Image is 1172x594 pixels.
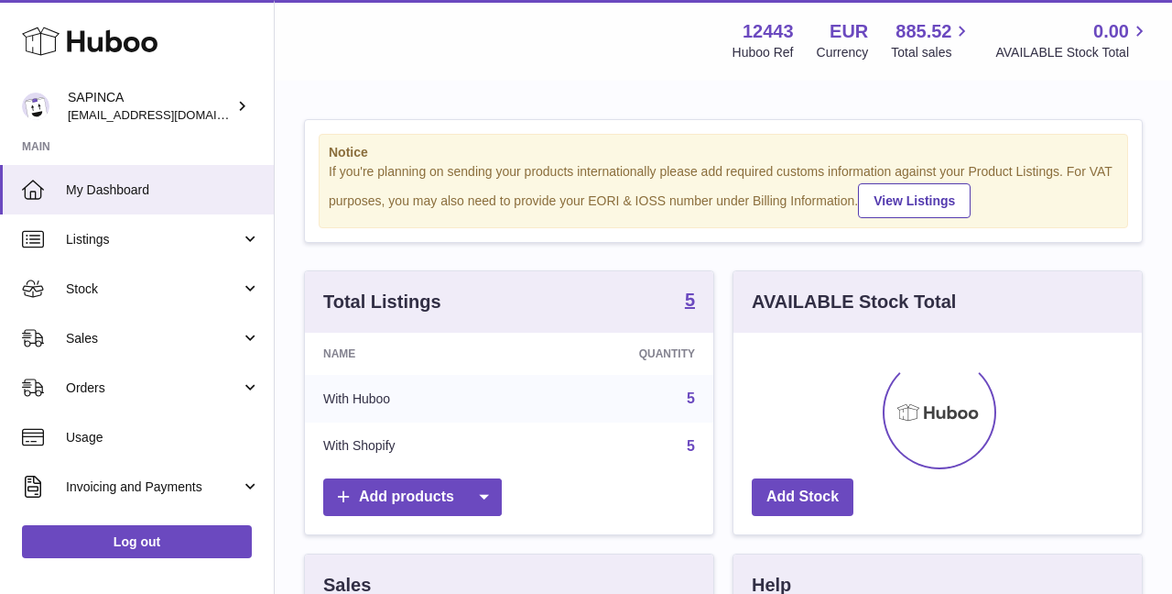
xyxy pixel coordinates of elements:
[685,291,695,313] a: 5
[525,333,713,375] th: Quantity
[732,44,794,61] div: Huboo Ref
[895,19,951,44] span: 885.52
[68,107,269,122] span: [EMAIL_ADDRESS][DOMAIN_NAME]
[743,19,794,44] strong: 12443
[22,525,252,558] a: Log out
[323,290,441,314] h3: Total Listings
[68,89,233,124] div: SAPINCA
[66,280,241,298] span: Stock
[891,44,972,61] span: Total sales
[22,93,49,120] img: info@sapinca.com
[687,438,695,454] a: 5
[995,44,1150,61] span: AVAILABLE Stock Total
[329,144,1118,161] strong: Notice
[66,231,241,248] span: Listings
[66,429,260,446] span: Usage
[329,163,1118,218] div: If you're planning on sending your products internationally please add required customs informati...
[752,290,956,314] h3: AVAILABLE Stock Total
[752,478,853,516] a: Add Stock
[687,390,695,406] a: 5
[858,183,971,218] a: View Listings
[830,19,868,44] strong: EUR
[305,423,525,470] td: With Shopify
[1093,19,1129,44] span: 0.00
[323,478,502,516] a: Add products
[66,379,241,397] span: Orders
[305,375,525,423] td: With Huboo
[685,291,695,309] strong: 5
[995,19,1150,61] a: 0.00 AVAILABLE Stock Total
[66,181,260,199] span: My Dashboard
[891,19,972,61] a: 885.52 Total sales
[305,333,525,375] th: Name
[66,330,241,347] span: Sales
[66,478,241,496] span: Invoicing and Payments
[817,44,869,61] div: Currency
